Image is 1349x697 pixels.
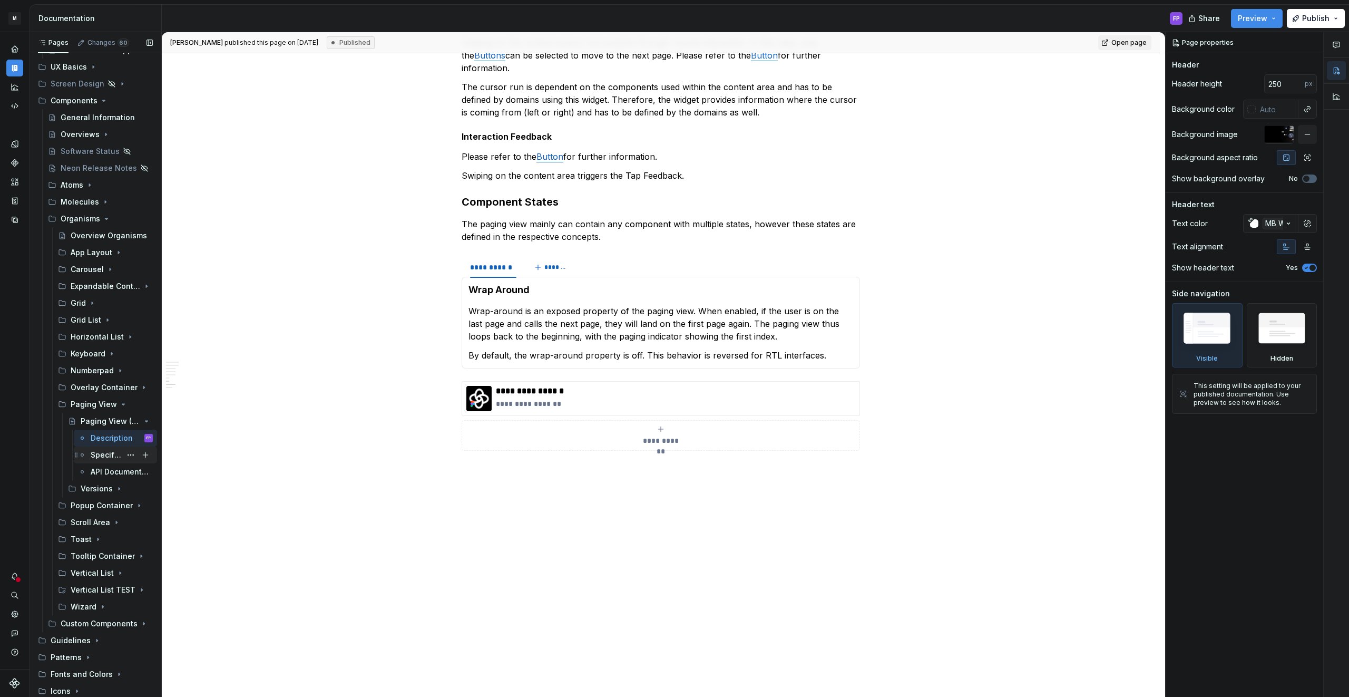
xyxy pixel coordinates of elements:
[71,500,133,511] div: Popup Container
[54,362,157,379] div: Numberpad
[44,143,157,160] a: Software Status
[54,548,157,565] div: Tooltip Container
[1287,9,1345,28] button: Publish
[61,197,99,207] div: Molecules
[71,349,105,359] div: Keyboard
[1243,214,1298,233] button: MB White
[6,135,23,152] div: Design tokens
[1256,100,1298,119] input: Auto
[1172,288,1230,299] div: Side navigation
[38,13,157,24] div: Documentation
[44,193,157,210] div: Molecules
[71,298,86,308] div: Grid
[34,632,157,649] div: Guidelines
[61,214,100,224] div: Organisms
[1173,14,1180,23] div: FP
[6,98,23,114] a: Code automation
[462,81,860,119] p: The cursor run is dependent on the components used within the content area and has to be defined ...
[1172,173,1265,184] div: Show background overlay
[71,281,140,292] div: Expandable Container
[1172,60,1199,70] div: Header
[9,678,20,689] svg: Supernova Logo
[54,531,157,548] div: Toast
[54,312,157,328] div: Grid List
[6,625,23,642] button: Contact support
[170,38,223,46] span: [PERSON_NAME]
[34,75,157,92] div: Screen Design
[8,12,21,25] div: M
[462,195,860,209] h3: Component States
[468,284,530,295] strong: Wrap Around
[466,386,492,411] img: 3ce52c0a-aa4e-429c-a9b1-b5a9eb3196a6.png
[1172,104,1235,114] div: Background color
[6,41,23,57] a: Home
[1263,218,1301,229] div: MB White
[81,483,113,494] div: Versions
[327,36,375,49] div: Published
[1172,199,1215,210] div: Header text
[1286,264,1298,272] label: Yes
[71,230,147,241] div: Overview Organisms
[34,666,157,683] div: Fonts and Colors
[1247,303,1317,367] div: Hidden
[1302,13,1330,24] span: Publish
[34,59,157,75] div: UX Basics
[54,379,157,396] div: Overlay Container
[468,305,853,343] p: Wrap-around is an exposed property of the paging view. When enabled, if the user is on the last p...
[64,413,157,430] a: Paging View (Upcoming)
[6,568,23,585] button: Notifications
[71,365,114,376] div: Numberpad
[1172,152,1258,163] div: Background aspect ratio
[1270,354,1293,363] div: Hidden
[44,126,157,143] a: Overviews
[1289,175,1298,183] label: No
[44,615,157,632] div: Custom Components
[74,447,157,463] a: Specification
[1172,79,1222,89] div: Header height
[462,131,860,142] h5: Interaction Feedback
[1172,129,1238,140] div: Background image
[51,95,97,106] div: Components
[474,50,505,61] a: Buttons
[54,295,157,312] div: Grid
[1172,303,1243,367] div: Visible
[1231,9,1283,28] button: Preview
[6,192,23,209] a: Storybook stories
[51,79,104,89] div: Screen Design
[6,173,23,190] a: Assets
[61,146,120,157] div: Software Status
[751,50,778,61] a: Button
[468,349,853,362] p: By default, the wrap-around property is off. This behavior is reversed for RTL interfaces.
[54,582,157,598] div: Vertical List TEST
[6,154,23,171] div: Components
[1198,13,1220,24] span: Share
[91,450,121,460] div: Specification
[91,467,151,477] div: API Documentation
[71,585,135,595] div: Vertical List TEST
[6,587,23,604] div: Search ⌘K
[71,264,104,275] div: Carousel
[71,399,117,410] div: Paging View
[71,551,135,562] div: Tooltip Container
[462,150,860,163] p: Please refer to the for further information.
[1111,38,1147,47] span: Open page
[87,38,129,47] div: Changes
[54,345,157,362] div: Keyboard
[54,396,157,413] div: Paging View
[54,278,157,295] div: Expandable Container
[71,247,112,258] div: App Layout
[61,112,135,123] div: General Information
[54,244,157,261] div: App Layout
[6,79,23,95] div: Analytics
[71,602,96,612] div: Wizard
[51,686,71,696] div: Icons
[6,60,23,76] a: Documentation
[74,430,157,447] a: DescriptionFP
[61,163,137,173] div: Neon Release Notes
[1183,9,1227,28] button: Share
[1172,263,1234,273] div: Show header text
